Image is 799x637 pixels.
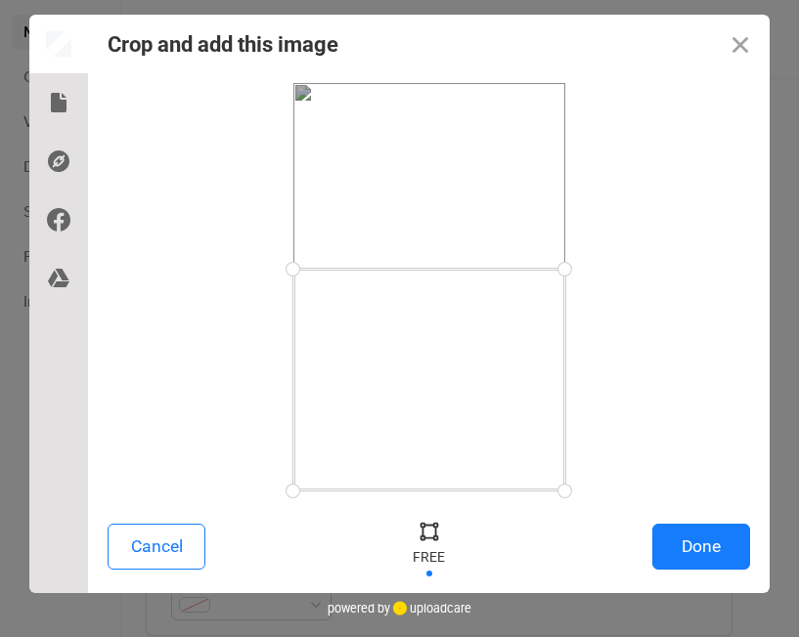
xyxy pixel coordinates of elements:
[29,249,88,308] div: Google Drive
[328,593,471,622] div: powered by
[29,132,88,191] div: Direct Link
[29,15,88,73] div: Preview
[29,191,88,249] div: Facebook
[652,524,750,570] button: Done
[390,601,471,616] a: uploadcare
[108,524,205,570] button: Cancel
[108,32,338,57] div: Crop and add this image
[29,73,88,132] div: Local Files
[711,15,770,73] button: Close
